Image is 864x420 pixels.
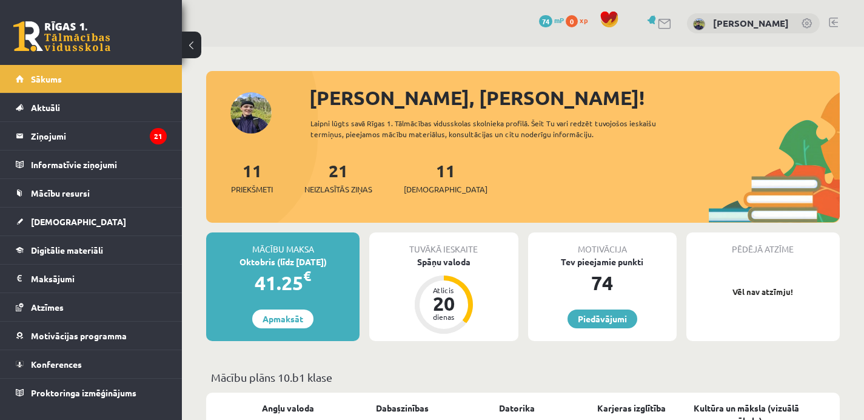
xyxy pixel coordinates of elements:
[580,15,588,25] span: xp
[31,188,90,198] span: Mācību resursi
[16,322,167,350] a: Motivācijas programma
[404,160,487,195] a: 11[DEMOGRAPHIC_DATA]
[686,232,840,256] div: Pēdējā atzīme
[713,17,789,29] a: [PERSON_NAME]
[16,93,167,121] a: Aktuāli
[13,21,110,52] a: Rīgas 1. Tālmācības vidusskola
[262,402,314,415] a: Angļu valoda
[31,359,82,370] span: Konferences
[231,160,273,195] a: 11Priekšmeti
[310,118,691,140] div: Laipni lūgts savā Rīgas 1. Tālmācības vidusskolas skolnieka profilā. Šeit Tu vari redzēt tuvojošo...
[206,232,360,256] div: Mācību maksa
[31,73,62,84] span: Sākums
[528,256,677,268] div: Tev pieejamie punkti
[566,15,578,27] span: 0
[16,293,167,321] a: Atzīmes
[369,256,518,336] a: Spāņu valoda Atlicis 20 dienas
[31,216,126,227] span: [DEMOGRAPHIC_DATA]
[692,286,834,298] p: Vēl nav atzīmju!
[16,265,167,293] a: Maksājumi
[16,350,167,378] a: Konferences
[554,15,564,25] span: mP
[31,330,127,341] span: Motivācijas programma
[31,102,60,113] span: Aktuāli
[539,15,564,25] a: 74 mP
[309,83,840,112] div: [PERSON_NAME], [PERSON_NAME]!
[528,268,677,297] div: 74
[426,294,462,313] div: 20
[16,122,167,150] a: Ziņojumi21
[539,15,552,27] span: 74
[499,402,535,415] a: Datorika
[252,310,313,328] a: Apmaksāt
[566,15,594,25] a: 0 xp
[304,160,372,195] a: 21Neizlasītās ziņas
[426,313,462,320] div: dienas
[150,128,167,144] i: 21
[31,387,136,398] span: Proktoringa izmēģinājums
[211,369,835,385] p: Mācību plāns 10.b1 klase
[31,122,167,150] legend: Ziņojumi
[231,183,273,195] span: Priekšmeti
[16,208,167,235] a: [DEMOGRAPHIC_DATA]
[16,379,167,407] a: Proktoringa izmēģinājums
[568,310,637,328] a: Piedāvājumi
[31,265,167,293] legend: Maksājumi
[693,18,705,30] img: Igors Aleksejevs
[16,65,167,93] a: Sākums
[303,267,311,285] span: €
[31,302,64,313] span: Atzīmes
[16,179,167,207] a: Mācību resursi
[206,268,360,297] div: 41.25
[31,151,167,178] legend: Informatīvie ziņojumi
[528,232,677,256] div: Motivācija
[376,402,429,415] a: Dabaszinības
[597,402,666,415] a: Karjeras izglītība
[369,256,518,268] div: Spāņu valoda
[206,256,360,268] div: Oktobris (līdz [DATE])
[369,232,518,256] div: Tuvākā ieskaite
[304,183,372,195] span: Neizlasītās ziņas
[16,151,167,178] a: Informatīvie ziņojumi
[404,183,487,195] span: [DEMOGRAPHIC_DATA]
[426,286,462,294] div: Atlicis
[16,236,167,264] a: Digitālie materiāli
[31,245,103,256] span: Digitālie materiāli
